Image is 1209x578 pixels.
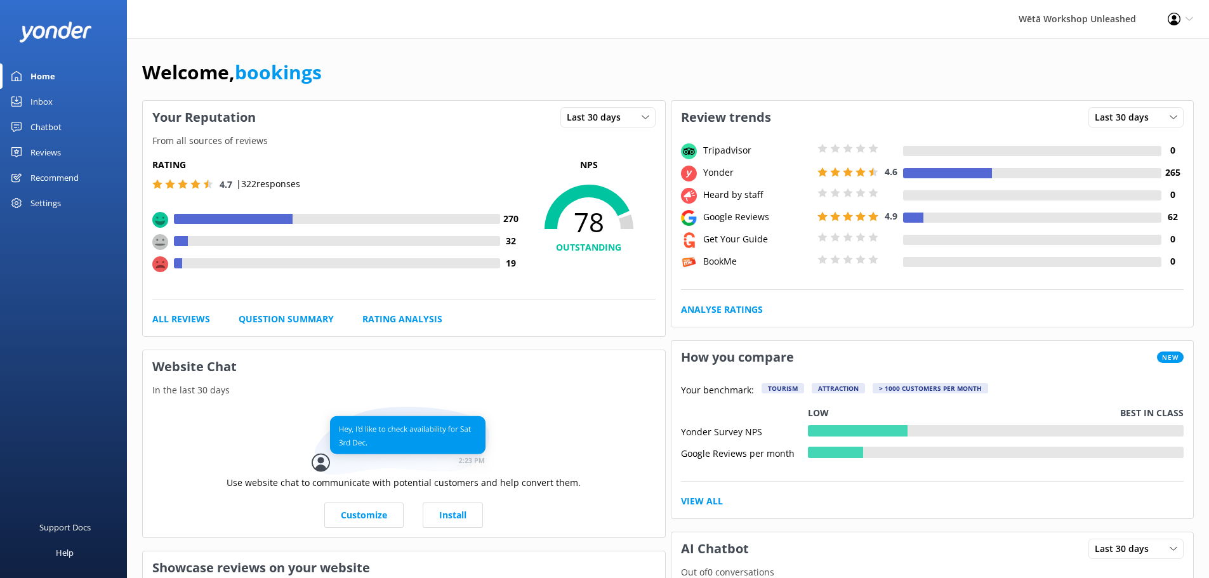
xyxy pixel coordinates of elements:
[143,383,665,397] p: In the last 30 days
[808,406,829,420] p: Low
[1161,254,1184,268] h4: 0
[671,341,803,374] h3: How you compare
[1161,210,1184,224] h4: 62
[152,158,522,172] h5: Rating
[762,383,804,393] div: Tourism
[1157,351,1184,363] span: New
[19,22,92,43] img: yonder-white-logo.png
[1161,232,1184,246] h4: 0
[30,190,61,216] div: Settings
[522,206,656,238] span: 78
[500,212,522,226] h4: 270
[671,532,758,565] h3: AI Chatbot
[671,101,781,134] h3: Review trends
[227,476,581,490] p: Use website chat to communicate with potential customers and help convert them.
[236,177,300,191] p: | 322 responses
[423,502,483,528] a: Install
[235,59,322,85] a: bookings
[30,89,53,114] div: Inbox
[30,114,62,140] div: Chatbot
[681,425,808,437] div: Yonder Survey NPS
[681,303,763,317] a: Analyse Ratings
[885,210,897,222] span: 4.9
[700,188,814,202] div: Heard by staff
[522,240,656,254] h4: OUTSTANDING
[1095,110,1156,124] span: Last 30 days
[700,210,814,224] div: Google Reviews
[1161,143,1184,157] h4: 0
[324,502,404,528] a: Customize
[885,166,897,178] span: 4.6
[1161,166,1184,180] h4: 265
[1095,542,1156,556] span: Last 30 days
[143,134,665,148] p: From all sources of reviews
[30,165,79,190] div: Recommend
[567,110,628,124] span: Last 30 days
[700,143,814,157] div: Tripadvisor
[681,383,754,398] p: Your benchmark:
[56,540,74,565] div: Help
[239,312,334,326] a: Question Summary
[681,494,723,508] a: View All
[812,383,865,393] div: Attraction
[522,158,656,172] p: NPS
[1120,406,1184,420] p: Best in class
[312,407,496,476] img: conversation...
[500,256,522,270] h4: 19
[362,312,442,326] a: Rating Analysis
[700,232,814,246] div: Get Your Guide
[142,57,322,88] h1: Welcome,
[700,254,814,268] div: BookMe
[873,383,988,393] div: > 1000 customers per month
[143,350,665,383] h3: Website Chat
[152,312,210,326] a: All Reviews
[220,178,232,190] span: 4.7
[1161,188,1184,202] h4: 0
[30,140,61,165] div: Reviews
[30,63,55,89] div: Home
[681,447,808,458] div: Google Reviews per month
[143,101,265,134] h3: Your Reputation
[700,166,814,180] div: Yonder
[39,515,91,540] div: Support Docs
[500,234,522,248] h4: 32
